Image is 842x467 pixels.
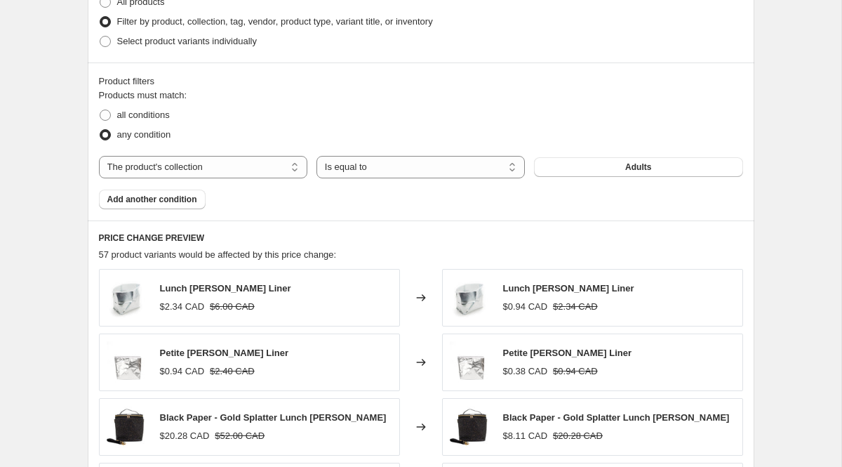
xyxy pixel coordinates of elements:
img: blacksplatterfront_80x.jpg [450,406,492,448]
h6: PRICE CHANGE PREVIEW [99,232,743,244]
span: $6.00 CAD [210,301,255,312]
span: 57 product variants would be affected by this price change: [99,249,337,260]
span: Filter by product, collection, tag, vendor, product type, variant title, or inventory [117,16,433,27]
span: Products must match: [99,90,187,100]
span: $8.11 CAD [503,430,548,441]
span: Black Paper - Gold Splatter Lunch [PERSON_NAME] [160,412,387,423]
img: 7a13eb72-9295-4e70-a9cb-bb32c24d01d2_80x.jpg [450,277,492,319]
img: blacksplatterfront_80x.jpg [107,406,149,448]
span: all conditions [117,110,170,120]
span: Add another condition [107,194,197,205]
span: $2.40 CAD [210,366,255,376]
span: $52.00 CAD [215,430,265,441]
span: Petite [PERSON_NAME] Liner [160,348,288,358]
span: $0.94 CAD [160,366,205,376]
span: Petite [PERSON_NAME] Liner [503,348,631,358]
img: scb-lin_80x.jpg [107,341,149,383]
span: $2.34 CAD [160,301,205,312]
div: Product filters [99,74,743,88]
button: Add another condition [99,190,206,209]
span: Black Paper - Gold Splatter Lunch [PERSON_NAME] [503,412,730,423]
span: Adults [625,162,651,173]
img: scb-lin_80x.jpg [450,341,492,383]
span: $20.28 CAD [160,430,210,441]
img: 7a13eb72-9295-4e70-a9cb-bb32c24d01d2_80x.jpg [107,277,149,319]
button: Adults [534,157,742,177]
span: Select product variants individually [117,36,257,46]
span: $20.28 CAD [553,430,603,441]
span: $0.94 CAD [503,301,548,312]
span: $0.38 CAD [503,366,548,376]
span: Lunch [PERSON_NAME] Liner [160,283,291,294]
span: $2.34 CAD [553,301,598,312]
span: Lunch [PERSON_NAME] Liner [503,283,634,294]
span: any condition [117,129,171,140]
span: $0.94 CAD [553,366,598,376]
